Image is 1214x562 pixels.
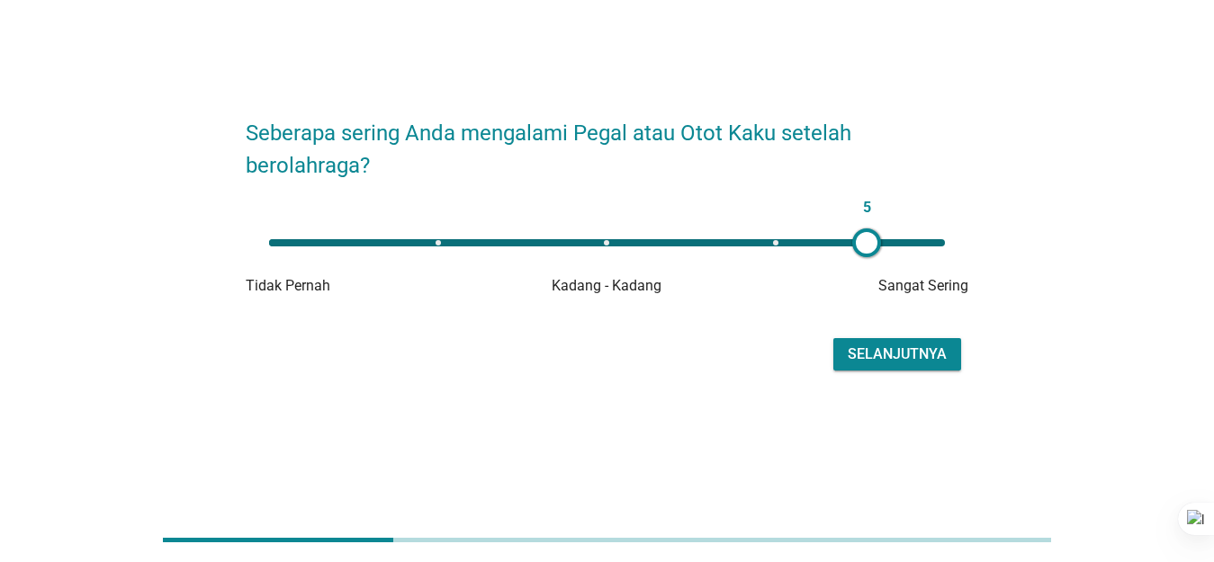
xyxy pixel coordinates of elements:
div: Selanjutnya [848,343,947,365]
span: 5 [858,195,876,220]
div: Tidak Pernah [246,275,487,297]
div: Kadang - Kadang [487,275,728,297]
h2: Seberapa sering Anda mengalami Pegal atau Otot Kaku setelah berolahraga? [246,99,968,182]
div: Sangat Sering [727,275,968,297]
button: Selanjutnya [833,338,961,370]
